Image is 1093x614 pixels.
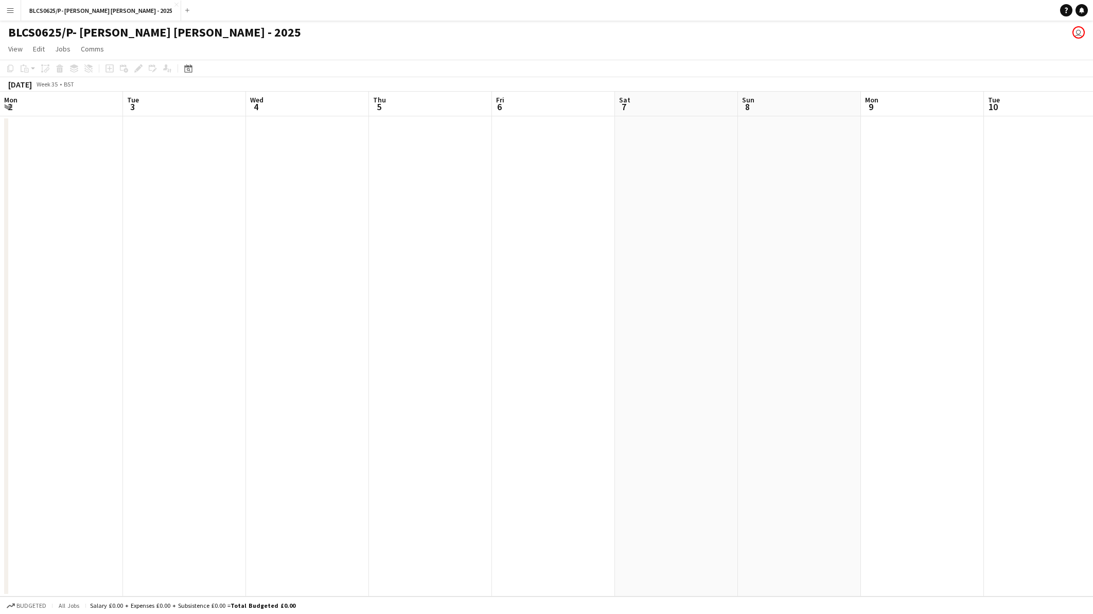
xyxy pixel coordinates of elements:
[250,95,263,104] span: Wed
[21,1,181,21] button: BLCS0625/P- [PERSON_NAME] [PERSON_NAME] - 2025
[4,42,27,56] a: View
[34,80,60,88] span: Week 35
[4,95,17,104] span: Mon
[988,95,1000,104] span: Tue
[126,101,139,113] span: 3
[8,79,32,90] div: [DATE]
[372,101,386,113] span: 5
[77,42,108,56] a: Comms
[33,44,45,54] span: Edit
[619,95,630,104] span: Sat
[29,42,49,56] a: Edit
[249,101,263,113] span: 4
[81,44,104,54] span: Comms
[127,95,139,104] span: Tue
[865,95,878,104] span: Mon
[863,101,878,113] span: 9
[64,80,74,88] div: BST
[8,44,23,54] span: View
[1072,26,1085,39] app-user-avatar: Elizabeth Ramirez Baca
[742,95,754,104] span: Sun
[496,95,504,104] span: Fri
[16,602,46,609] span: Budgeted
[495,101,504,113] span: 6
[8,25,301,40] h1: BLCS0625/P- [PERSON_NAME] [PERSON_NAME] - 2025
[986,101,1000,113] span: 10
[3,101,17,113] span: 2
[90,602,295,609] div: Salary £0.00 + Expenses £0.00 + Subsistence £0.00 =
[618,101,630,113] span: 7
[57,602,81,609] span: All jobs
[5,600,48,611] button: Budgeted
[231,602,295,609] span: Total Budgeted £0.00
[741,101,754,113] span: 8
[55,44,70,54] span: Jobs
[51,42,75,56] a: Jobs
[373,95,386,104] span: Thu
